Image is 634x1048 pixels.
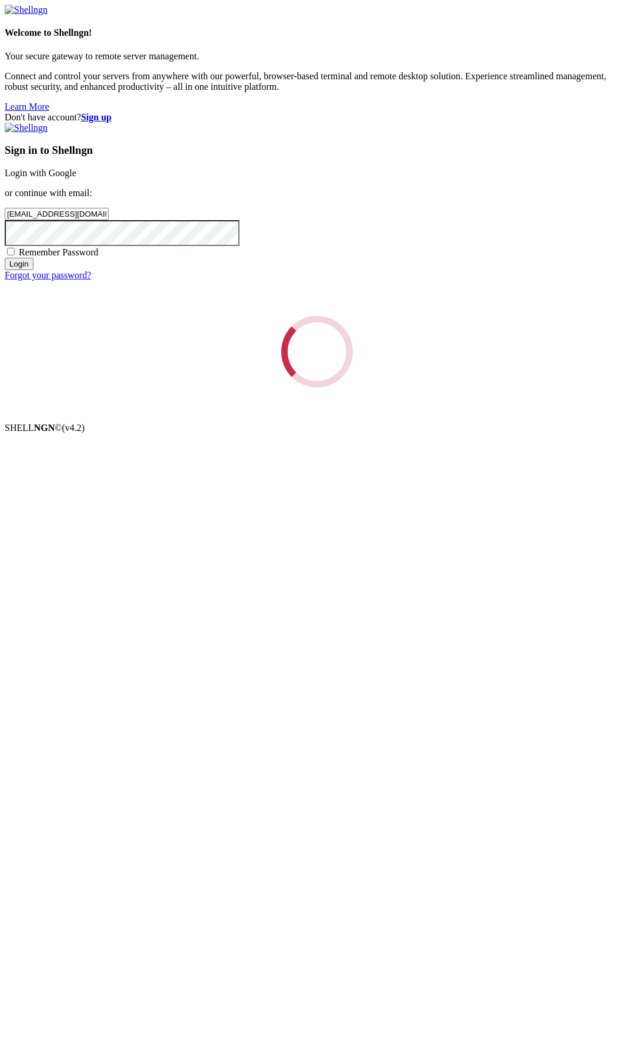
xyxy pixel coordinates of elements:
[5,258,33,270] input: Login
[5,102,49,112] a: Learn More
[5,208,109,220] input: Email address
[5,144,629,157] h3: Sign in to Shellngn
[5,28,629,38] h4: Welcome to Shellngn!
[81,112,112,122] a: Sign up
[5,51,629,62] p: Your secure gateway to remote server management.
[5,270,91,280] a: Forgot your password?
[19,247,99,257] span: Remember Password
[278,312,356,390] div: Loading...
[5,112,629,123] div: Don't have account?
[5,423,85,433] span: SHELL ©
[5,71,629,92] p: Connect and control your servers from anywhere with our powerful, browser-based terminal and remo...
[5,188,629,198] p: or continue with email:
[5,123,48,133] img: Shellngn
[5,168,76,178] a: Login with Google
[34,423,55,433] b: NGN
[62,423,85,433] span: 4.2.0
[5,5,48,15] img: Shellngn
[7,248,15,255] input: Remember Password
